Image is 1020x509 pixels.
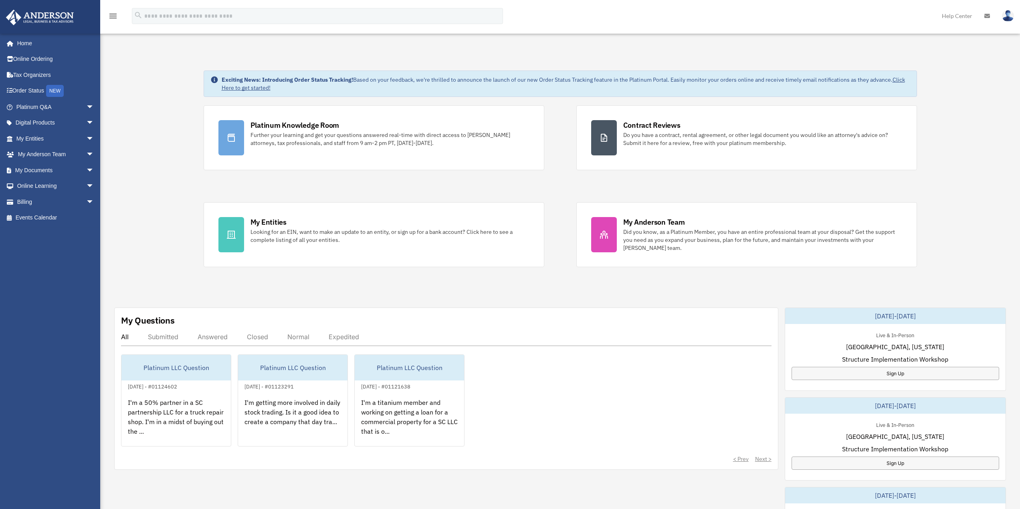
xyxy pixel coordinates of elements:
div: My Entities [250,217,287,227]
a: Events Calendar [6,210,106,226]
span: arrow_drop_down [86,178,102,195]
div: Did you know, as a Platinum Member, you have an entire professional team at your disposal? Get th... [623,228,902,252]
div: Answered [198,333,228,341]
a: Sign Up [792,457,999,470]
div: All [121,333,129,341]
div: Based on your feedback, we're thrilled to announce the launch of our new Order Status Tracking fe... [222,76,910,92]
a: Billingarrow_drop_down [6,194,106,210]
i: menu [108,11,118,21]
div: [DATE]-[DATE] [785,487,1006,503]
div: NEW [46,85,64,97]
a: Platinum LLC Question[DATE] - #01121638I'm a titanium member and working on getting a loan for a ... [354,354,465,447]
div: Live & In-Person [870,420,921,429]
div: Contract Reviews [623,120,681,130]
div: Looking for an EIN, want to make an update to an entity, or sign up for a bank account? Click her... [250,228,529,244]
a: Online Learningarrow_drop_down [6,178,106,194]
i: search [134,11,143,20]
span: arrow_drop_down [86,99,102,115]
div: [DATE] - #01124602 [121,382,184,390]
div: Further your learning and get your questions answered real-time with direct access to [PERSON_NAM... [250,131,529,147]
a: Online Ordering [6,51,106,67]
span: [GEOGRAPHIC_DATA], [US_STATE] [846,432,944,441]
span: arrow_drop_down [86,131,102,147]
div: [DATE]-[DATE] [785,398,1006,414]
span: arrow_drop_down [86,147,102,163]
div: I'm a titanium member and working on getting a loan for a commercial property for a SC LLC that i... [355,391,464,454]
a: My Entitiesarrow_drop_down [6,131,106,147]
div: Expedited [329,333,359,341]
span: arrow_drop_down [86,162,102,179]
div: Closed [247,333,268,341]
div: Normal [287,333,309,341]
div: [DATE] - #01123291 [238,382,300,390]
span: [GEOGRAPHIC_DATA], [US_STATE] [846,342,944,352]
div: [DATE] - #01121638 [355,382,417,390]
a: My Anderson Teamarrow_drop_down [6,147,106,163]
a: My Anderson Team Did you know, as a Platinum Member, you have an entire professional team at your... [576,202,917,267]
div: Live & In-Person [870,330,921,339]
span: arrow_drop_down [86,194,102,210]
a: Platinum Knowledge Room Further your learning and get your questions answered real-time with dire... [204,105,544,170]
div: Platinum LLC Question [121,355,231,380]
a: Click Here to get started! [222,76,905,91]
div: My Questions [121,314,175,326]
a: Platinum LLC Question[DATE] - #01123291I'm getting more involved in daily stock trading. Is it a ... [238,354,348,447]
span: arrow_drop_down [86,115,102,131]
div: Do you have a contract, rental agreement, or other legal document you would like an attorney's ad... [623,131,902,147]
span: Structure Implementation Workshop [842,354,948,364]
strong: Exciting News: Introducing Order Status Tracking! [222,76,353,83]
div: My Anderson Team [623,217,685,227]
a: Platinum Q&Aarrow_drop_down [6,99,106,115]
div: Platinum LLC Question [238,355,347,380]
div: Submitted [148,333,178,341]
a: menu [108,14,118,21]
img: Anderson Advisors Platinum Portal [4,10,76,25]
a: Order StatusNEW [6,83,106,99]
a: Contract Reviews Do you have a contract, rental agreement, or other legal document you would like... [576,105,917,170]
a: Platinum LLC Question[DATE] - #01124602I'm a 50% partner in a SC partnership LLC for a truck repa... [121,354,231,447]
img: User Pic [1002,10,1014,22]
div: [DATE]-[DATE] [785,308,1006,324]
div: Platinum LLC Question [355,355,464,380]
div: I'm getting more involved in daily stock trading. Is it a good idea to create a company that day ... [238,391,347,454]
a: Digital Productsarrow_drop_down [6,115,106,131]
a: My Entities Looking for an EIN, want to make an update to an entity, or sign up for a bank accoun... [204,202,544,267]
div: I'm a 50% partner in a SC partnership LLC for a truck repair shop. I'm in a midst of buying out t... [121,391,231,454]
a: Tax Organizers [6,67,106,83]
span: Structure Implementation Workshop [842,444,948,454]
a: Sign Up [792,367,999,380]
a: Home [6,35,102,51]
div: Platinum Knowledge Room [250,120,339,130]
a: My Documentsarrow_drop_down [6,162,106,178]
